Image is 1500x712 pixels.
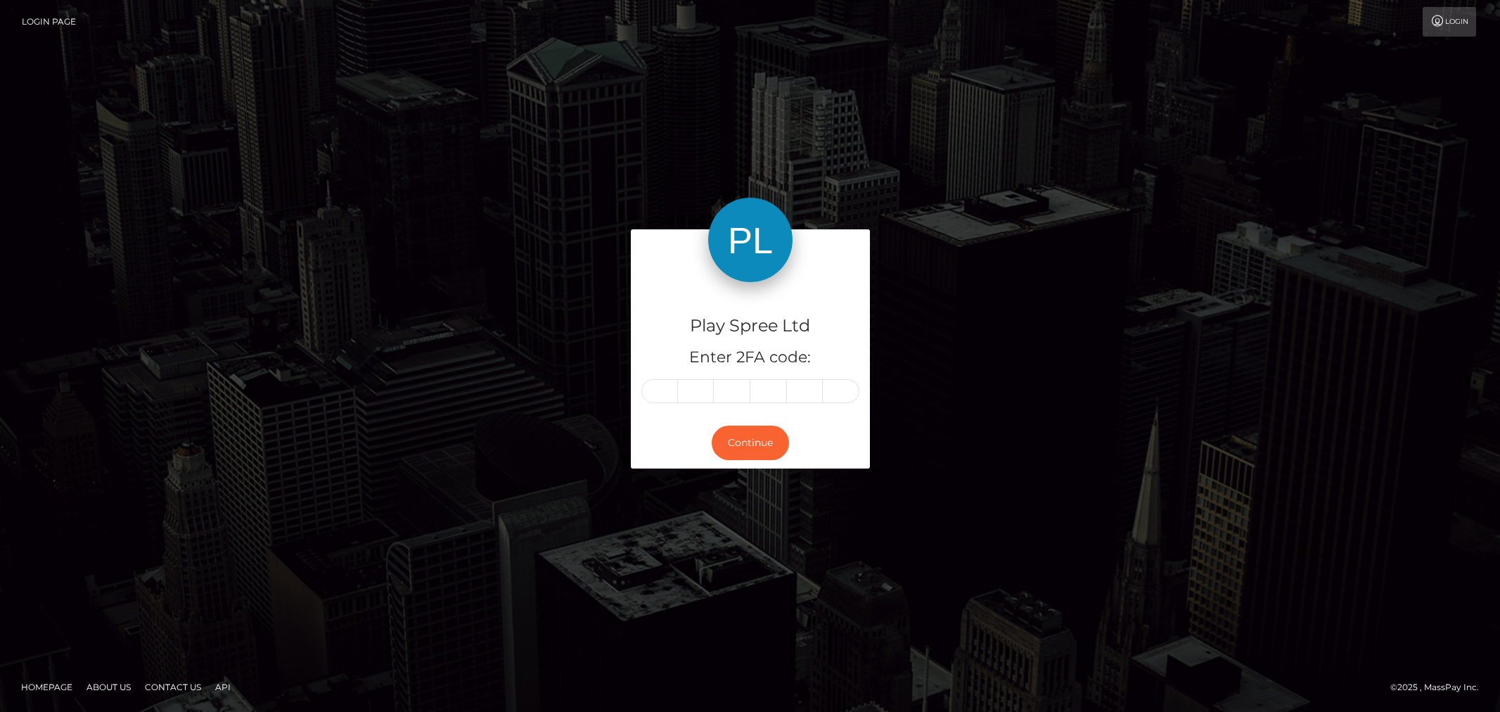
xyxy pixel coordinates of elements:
[712,426,789,460] button: Continue
[81,676,136,698] a: About Us
[641,314,859,338] h4: Play Spree Ltd
[139,676,207,698] a: Contact Us
[1390,680,1489,695] div: © 2025 , MassPay Inc.
[641,347,859,369] h5: Enter 2FA code:
[210,676,236,698] a: API
[1423,7,1476,37] a: Login
[15,676,78,698] a: Homepage
[708,198,793,282] img: Play Spree Ltd
[22,7,76,37] a: Login Page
